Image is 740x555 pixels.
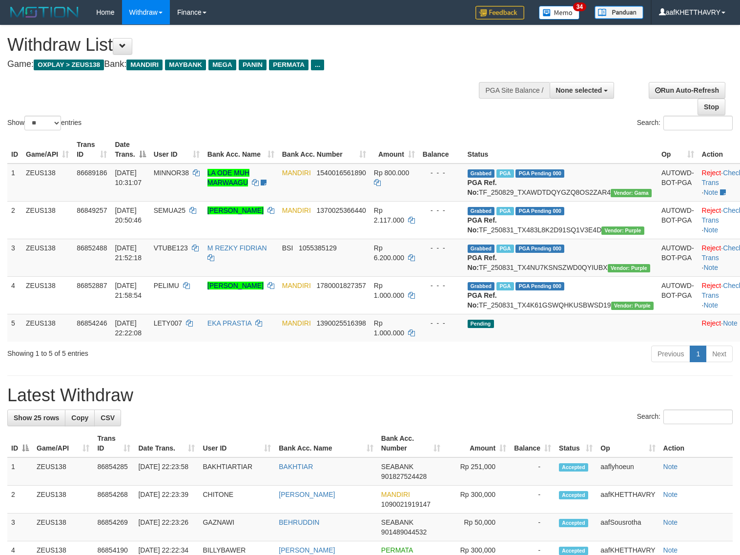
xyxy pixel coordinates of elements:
td: TF_250831_TX4NU7KSNSZWD0QYIUBX [464,239,658,276]
span: Marked by aafsreyleap [496,207,514,215]
img: MOTION_logo.png [7,5,82,20]
a: Reject [702,169,721,177]
b: PGA Ref. No: [468,291,497,309]
td: aaflyhoeun [596,457,659,486]
span: Grabbed [468,282,495,290]
td: - [510,457,555,486]
td: 86854285 [93,457,134,486]
span: Copy 1540016561890 to clipboard [317,169,366,177]
label: Search: [637,116,733,130]
th: Op: activate to sort column ascending [596,430,659,457]
a: Note [723,319,738,327]
td: [DATE] 22:23:39 [134,486,199,514]
a: Previous [651,346,690,362]
td: 3 [7,239,22,276]
a: [PERSON_NAME] [279,546,335,554]
td: [DATE] 22:23:58 [134,457,199,486]
td: ZEUS138 [22,239,73,276]
span: MANDIRI [282,206,311,214]
th: Date Trans.: activate to sort column ascending [134,430,199,457]
span: 86852488 [77,244,107,252]
td: ZEUS138 [33,457,93,486]
div: - - - [423,168,460,178]
label: Search: [637,410,733,424]
th: Balance: activate to sort column ascending [510,430,555,457]
button: None selected [550,82,615,99]
span: [DATE] 10:31:07 [115,169,142,186]
td: Rp 300,000 [444,486,510,514]
td: ZEUS138 [22,164,73,202]
a: Note [663,463,678,471]
div: - - - [423,318,460,328]
span: Grabbed [468,207,495,215]
td: 5 [7,314,22,342]
div: PGA Site Balance / [479,82,549,99]
span: MINNOR38 [154,169,189,177]
td: ZEUS138 [22,201,73,239]
td: CHITONE [199,486,275,514]
th: Action [659,430,733,457]
th: ID [7,136,22,164]
td: - [510,486,555,514]
td: 4 [7,276,22,314]
a: CSV [94,410,121,426]
span: PERMATA [269,60,308,70]
th: User ID: activate to sort column ascending [150,136,204,164]
td: 3 [7,514,33,541]
span: Marked by aafkaynarin [496,169,514,178]
a: Note [663,546,678,554]
td: TF_250831_TX4K61GSWQHKUSBWSD19 [464,276,658,314]
td: 2 [7,201,22,239]
img: Feedback.jpg [475,6,524,20]
td: AUTOWD-BOT-PGA [658,239,698,276]
span: 86849257 [77,206,107,214]
span: None selected [556,86,602,94]
select: Showentries [24,116,61,130]
span: VTUBE123 [154,244,188,252]
span: 86689186 [77,169,107,177]
span: [DATE] 20:50:46 [115,206,142,224]
a: Run Auto-Refresh [649,82,725,99]
td: AUTOWD-BOT-PGA [658,201,698,239]
a: [PERSON_NAME] [207,282,264,289]
span: PERMATA [381,546,413,554]
th: ID: activate to sort column descending [7,430,33,457]
div: - - - [423,206,460,215]
span: PGA Pending [515,245,564,253]
span: PGA Pending [515,282,564,290]
th: User ID: activate to sort column ascending [199,430,275,457]
div: Showing 1 to 5 of 5 entries [7,345,301,358]
td: 1 [7,164,22,202]
b: PGA Ref. No: [468,216,497,234]
td: AUTOWD-BOT-PGA [658,164,698,202]
span: Pending [468,320,494,328]
a: Stop [698,99,725,115]
a: M REZKY FIDRIAN [207,244,267,252]
td: Rp 251,000 [444,457,510,486]
th: Bank Acc. Name: activate to sort column ascending [204,136,278,164]
td: 2 [7,486,33,514]
a: [PERSON_NAME] [207,206,264,214]
input: Search: [663,410,733,424]
h1: Latest Withdraw [7,386,733,405]
a: Note [703,301,718,309]
span: Copy 1370025366440 to clipboard [317,206,366,214]
a: BEHRUDDIN [279,518,319,526]
td: BAKHTIARTIAR [199,457,275,486]
span: Accepted [559,547,588,555]
span: Vendor URL: https://trx4.1velocity.biz [601,226,644,235]
span: [DATE] 22:22:08 [115,319,142,337]
th: Status: activate to sort column ascending [555,430,596,457]
th: Bank Acc. Name: activate to sort column ascending [275,430,377,457]
span: 86854246 [77,319,107,327]
th: Game/API: activate to sort column ascending [22,136,73,164]
td: Rp 50,000 [444,514,510,541]
span: MANDIRI [282,319,311,327]
td: 86854268 [93,486,134,514]
a: 1 [690,346,706,362]
a: Note [703,226,718,234]
a: Note [703,264,718,271]
span: SEMUA25 [154,206,185,214]
span: Rp 800.000 [374,169,409,177]
span: SEABANK [381,518,413,526]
